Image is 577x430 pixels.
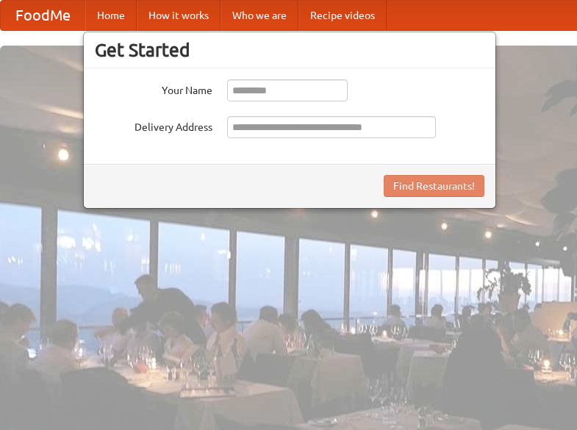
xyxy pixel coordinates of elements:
[221,1,298,30] a: Who we are
[95,79,212,98] label: Your Name
[384,175,484,197] button: Find Restaurants!
[137,1,221,30] a: How it works
[95,116,212,135] label: Delivery Address
[85,1,137,30] a: Home
[1,1,85,30] a: FoodMe
[298,1,387,30] a: Recipe videos
[95,39,484,61] h3: Get Started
